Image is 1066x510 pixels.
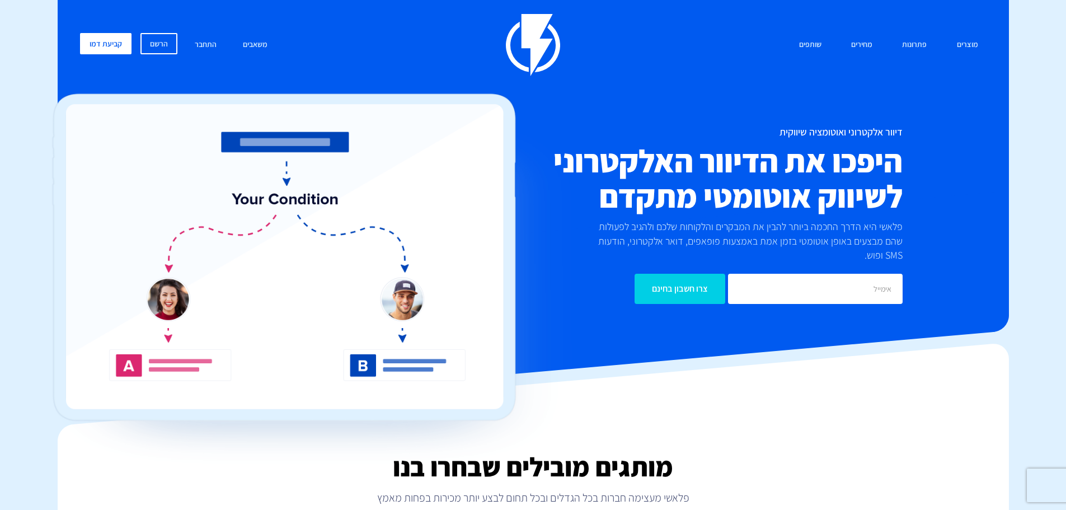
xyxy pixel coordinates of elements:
a: פתרונות [894,33,935,57]
a: מוצרים [948,33,987,57]
a: מחירים [843,33,881,57]
input: צרו חשבון בחינם [635,274,725,304]
a: קביעת דמו [80,33,132,54]
h1: דיוור אלקטרוני ואוטומציה שיווקית [466,127,903,138]
a: שותפים [791,33,830,57]
a: הרשם [140,33,177,54]
input: אימייל [728,274,903,304]
h2: היפכו את הדיוור האלקטרוני לשיווק אוטומטי מתקדם [466,143,903,214]
p: פלאשי מעצימה חברות בכל הגדלים ובכל תחום לבצע יותר מכירות בפחות מאמץ [58,490,1009,506]
a: משאבים [234,33,276,57]
a: התחבר [186,33,225,57]
p: פלאשי היא הדרך החכמה ביותר להבין את המבקרים והלקוחות שלכם ולהגיב לפעולות שהם מבצעים באופן אוטומטי... [579,219,903,263]
h2: מותגים מובילים שבחרו בנו [58,452,1009,481]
